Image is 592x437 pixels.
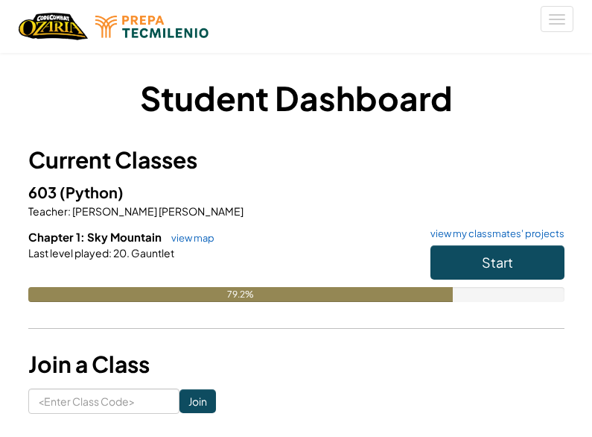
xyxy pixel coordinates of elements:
span: Gauntlet [130,246,174,260]
span: : [68,204,71,218]
h3: Join a Class [28,348,564,381]
a: view my classmates' projects [423,229,564,239]
span: 20. [112,246,130,260]
span: Last level played [28,246,109,260]
img: Home [19,11,88,42]
h3: Current Classes [28,143,564,177]
span: Start [482,254,513,271]
span: : [109,246,112,260]
img: Tecmilenio logo [95,16,209,38]
a: view map [164,232,214,244]
span: 603 [28,183,60,201]
div: 79.2% [28,287,453,302]
span: (Python) [60,183,124,201]
span: Chapter 1: Sky Mountain [28,230,164,244]
input: <Enter Class Code> [28,389,179,414]
span: [PERSON_NAME] [PERSON_NAME] [71,204,244,218]
span: Teacher [28,204,68,218]
button: Start [430,245,564,280]
h1: Student Dashboard [28,75,564,121]
a: Ozaria by CodeCombat logo [19,11,88,42]
input: Join [179,389,216,413]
